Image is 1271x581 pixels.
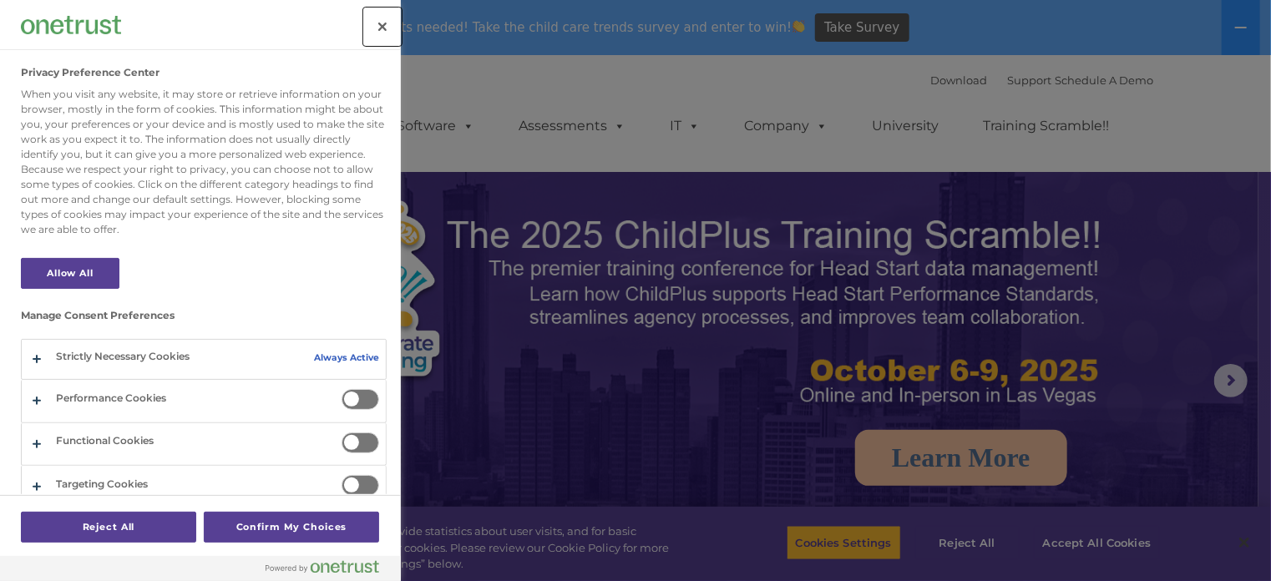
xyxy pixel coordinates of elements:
[21,67,160,78] h2: Privacy Preference Center
[204,512,379,543] button: Confirm My Choices
[21,8,121,42] div: Company Logo
[364,8,401,45] button: Close
[232,110,283,123] span: Last name
[21,310,387,330] h3: Manage Consent Preferences
[21,16,121,33] img: Company Logo
[232,179,303,191] span: Phone number
[266,560,392,581] a: Powered by OneTrust Opens in a new Tab
[21,87,387,237] div: When you visit any website, it may store or retrieve information on your browser, mostly in the f...
[21,512,196,543] button: Reject All
[21,258,119,289] button: Allow All
[266,560,379,573] img: Powered by OneTrust Opens in a new Tab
